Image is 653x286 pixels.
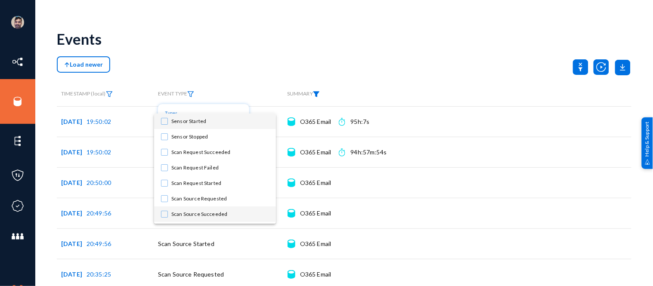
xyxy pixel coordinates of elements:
span: Scan Source Requested [171,191,269,206]
span: Sensor Stopped [171,129,269,145]
span: Scan Request Failed [171,160,269,175]
span: Scan Request Succeeded [171,145,269,160]
span: Scan Request Started [171,175,269,191]
span: Scan Source Succeeded [171,206,269,222]
span: Sensor Started [171,114,269,129]
span: Scan Source Abort Requested [171,222,269,237]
